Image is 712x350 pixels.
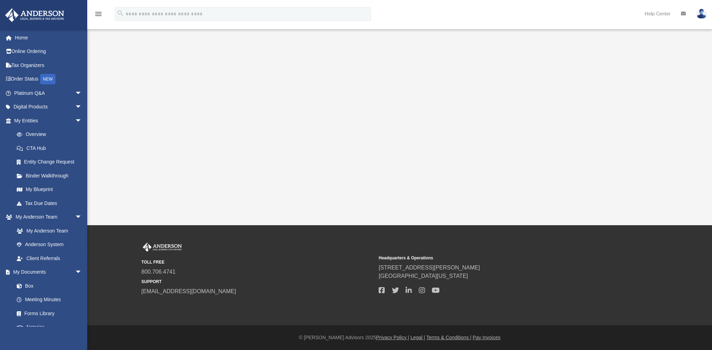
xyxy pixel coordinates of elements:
[5,86,92,100] a: Platinum Q&Aarrow_drop_down
[75,114,89,128] span: arrow_drop_down
[10,293,89,307] a: Meeting Minutes
[10,306,86,320] a: Forms Library
[10,183,89,197] a: My Blueprint
[5,58,92,72] a: Tax Organizers
[473,335,500,340] a: Pay Invoices
[87,334,712,341] div: © [PERSON_NAME] Advisors 2025
[117,9,124,17] i: search
[94,10,103,18] i: menu
[141,279,374,285] small: SUPPORT
[5,265,89,279] a: My Documentsarrow_drop_down
[379,265,480,271] a: [STREET_ADDRESS][PERSON_NAME]
[10,224,86,238] a: My Anderson Team
[5,210,89,224] a: My Anderson Teamarrow_drop_down
[376,335,409,340] a: Privacy Policy |
[3,8,66,22] img: Anderson Advisors Platinum Portal
[10,320,89,334] a: Notarize
[5,72,92,86] a: Order StatusNEW
[141,243,183,252] img: Anderson Advisors Platinum Portal
[379,255,611,261] small: Headquarters & Operations
[10,238,89,252] a: Anderson System
[75,100,89,114] span: arrow_drop_down
[10,128,92,142] a: Overview
[5,31,92,45] a: Home
[410,335,425,340] a: Legal |
[94,13,103,18] a: menu
[5,45,92,59] a: Online Ordering
[10,141,92,155] a: CTA Hub
[427,335,472,340] a: Terms & Conditions |
[75,265,89,280] span: arrow_drop_down
[10,279,86,293] a: Box
[5,114,92,128] a: My Entitiesarrow_drop_down
[75,86,89,100] span: arrow_drop_down
[10,169,92,183] a: Binder Walkthrough
[10,251,89,265] a: Client Referrals
[75,210,89,225] span: arrow_drop_down
[141,288,236,294] a: [EMAIL_ADDRESS][DOMAIN_NAME]
[5,100,92,114] a: Digital Productsarrow_drop_down
[141,259,374,265] small: TOLL FREE
[141,269,176,275] a: 800.706.4741
[696,9,707,19] img: User Pic
[379,273,468,279] a: [GEOGRAPHIC_DATA][US_STATE]
[10,196,92,210] a: Tax Due Dates
[40,74,55,84] div: NEW
[10,155,92,169] a: Entity Change Request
